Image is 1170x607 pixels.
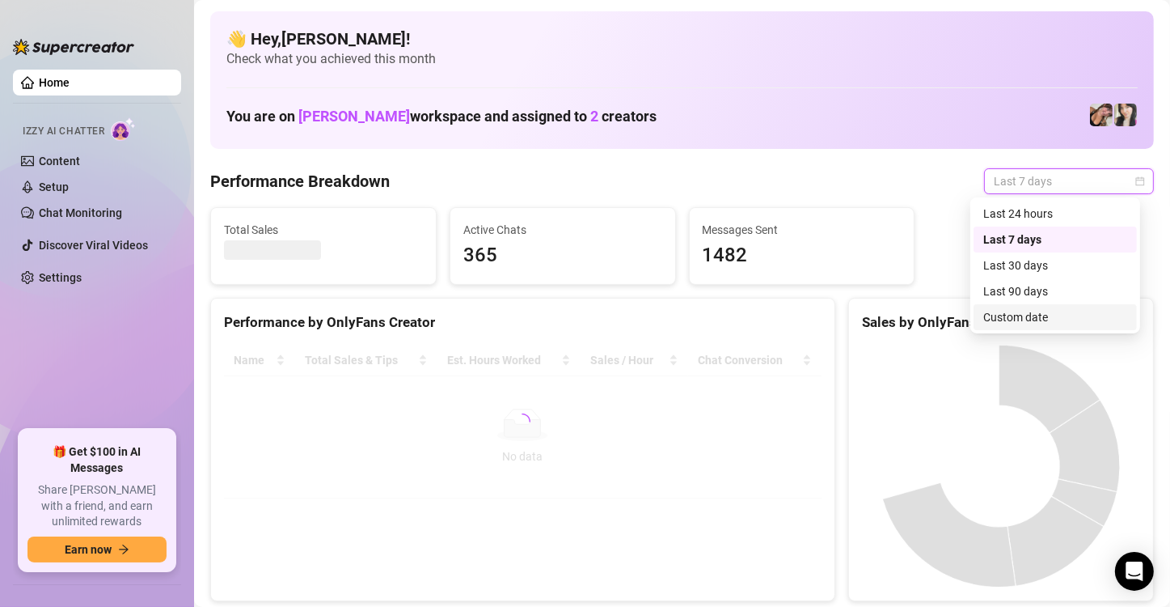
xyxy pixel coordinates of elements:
[974,201,1137,227] div: Last 24 hours
[27,537,167,562] button: Earn nowarrow-right
[27,444,167,476] span: 🎁 Get $100 in AI Messages
[39,239,148,252] a: Discover Viral Videos
[703,221,902,239] span: Messages Sent
[463,240,662,271] span: 365
[226,108,657,125] h1: You are on workspace and assigned to creators
[298,108,410,125] span: [PERSON_NAME]
[111,117,136,141] img: AI Chatter
[39,155,80,168] a: Content
[983,282,1127,300] div: Last 90 days
[226,28,1138,50] h4: 👋 Hey, [PERSON_NAME] !
[65,543,112,556] span: Earn now
[39,206,122,219] a: Chat Monitoring
[39,76,70,89] a: Home
[974,253,1137,278] div: Last 30 days
[590,108,598,125] span: 2
[994,169,1144,193] span: Last 7 days
[226,50,1138,68] span: Check what you achieved this month
[974,227,1137,253] div: Last 7 days
[27,482,167,530] span: Share [PERSON_NAME] with a friend, and earn unlimited rewards
[1090,104,1113,126] img: Christina
[983,205,1127,223] div: Last 24 hours
[224,221,423,239] span: Total Sales
[1135,176,1145,186] span: calendar
[210,170,390,193] h4: Performance Breakdown
[983,231,1127,248] div: Last 7 days
[974,304,1137,330] div: Custom date
[39,271,82,284] a: Settings
[13,39,134,55] img: logo-BBDzfeDw.svg
[118,544,129,555] span: arrow-right
[1114,104,1137,126] img: Christina
[463,221,662,239] span: Active Chats
[1115,552,1154,591] div: Open Intercom Messenger
[983,308,1127,326] div: Custom date
[514,414,530,430] span: loading
[862,312,1140,333] div: Sales by OnlyFans Creator
[703,240,902,271] span: 1482
[224,312,822,333] div: Performance by OnlyFans Creator
[983,257,1127,274] div: Last 30 days
[974,278,1137,304] div: Last 90 days
[23,124,104,139] span: Izzy AI Chatter
[39,180,69,193] a: Setup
